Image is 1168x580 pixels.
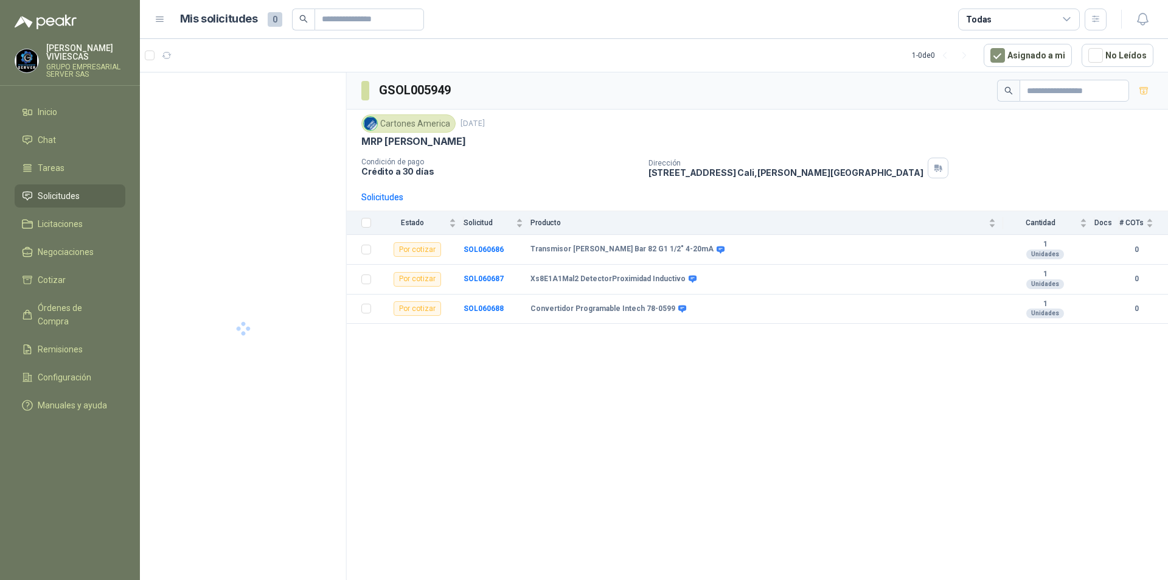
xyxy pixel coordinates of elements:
[1119,303,1153,315] b: 0
[1003,299,1087,309] b: 1
[1119,211,1168,235] th: # COTs
[394,272,441,287] div: Por cotizar
[1094,211,1119,235] th: Docs
[38,133,56,147] span: Chat
[1003,270,1087,279] b: 1
[394,242,441,257] div: Por cotizar
[46,44,125,61] p: [PERSON_NAME] VIVIESCAS
[1004,86,1013,95] span: search
[38,343,83,356] span: Remisiones
[180,10,258,28] h1: Mis solicitudes
[984,44,1072,67] button: Asignado a mi
[361,166,639,176] p: Crédito a 30 días
[361,114,456,133] div: Cartones America
[38,371,91,384] span: Configuración
[38,161,64,175] span: Tareas
[464,211,530,235] th: Solicitud
[46,63,125,78] p: GRUPO EMPRESARIAL SERVER SAS
[361,158,639,166] p: Condición de pago
[648,167,923,178] p: [STREET_ADDRESS] Cali , [PERSON_NAME][GEOGRAPHIC_DATA]
[38,273,66,287] span: Cotizar
[464,274,504,283] a: SOL060687
[378,211,464,235] th: Estado
[38,301,114,328] span: Órdenes de Compra
[15,240,125,264] a: Negociaciones
[15,15,77,29] img: Logo peakr
[15,338,125,361] a: Remisiones
[38,189,80,203] span: Solicitudes
[1026,309,1064,318] div: Unidades
[379,81,453,100] h3: GSOL005949
[1082,44,1153,67] button: No Leídos
[15,49,38,72] img: Company Logo
[15,128,125,152] a: Chat
[394,301,441,316] div: Por cotizar
[15,394,125,417] a: Manuales y ayuda
[378,218,447,227] span: Estado
[15,100,125,124] a: Inicio
[464,245,504,254] a: SOL060686
[530,304,675,314] b: Convertidor Programable Intech 78-0599
[1026,250,1064,259] div: Unidades
[1119,218,1144,227] span: # COTs
[530,218,986,227] span: Producto
[38,399,107,412] span: Manuales y ayuda
[15,156,125,180] a: Tareas
[1119,273,1153,285] b: 0
[38,245,94,259] span: Negociaciones
[299,15,308,23] span: search
[1119,244,1153,256] b: 0
[461,118,485,130] p: [DATE]
[530,211,1003,235] th: Producto
[38,217,83,231] span: Licitaciones
[15,296,125,333] a: Órdenes de Compra
[268,12,282,27] span: 0
[15,184,125,208] a: Solicitudes
[966,13,992,26] div: Todas
[15,212,125,236] a: Licitaciones
[530,274,686,284] b: Xs8E1A1Mal2 DetectorProximidad Inductivo
[1003,218,1077,227] span: Cantidad
[361,135,466,148] p: MRP [PERSON_NAME]
[15,268,125,292] a: Cotizar
[1003,240,1087,250] b: 1
[361,190,403,204] div: Solicitudes
[1026,279,1064,289] div: Unidades
[38,105,57,119] span: Inicio
[364,117,377,130] img: Company Logo
[464,304,504,313] a: SOL060688
[530,245,714,254] b: Transmisor [PERSON_NAME] Bar 82 G1 1/2" 4-20mA
[15,366,125,389] a: Configuración
[912,46,974,65] div: 1 - 0 de 0
[464,218,513,227] span: Solicitud
[1003,211,1094,235] th: Cantidad
[648,159,923,167] p: Dirección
